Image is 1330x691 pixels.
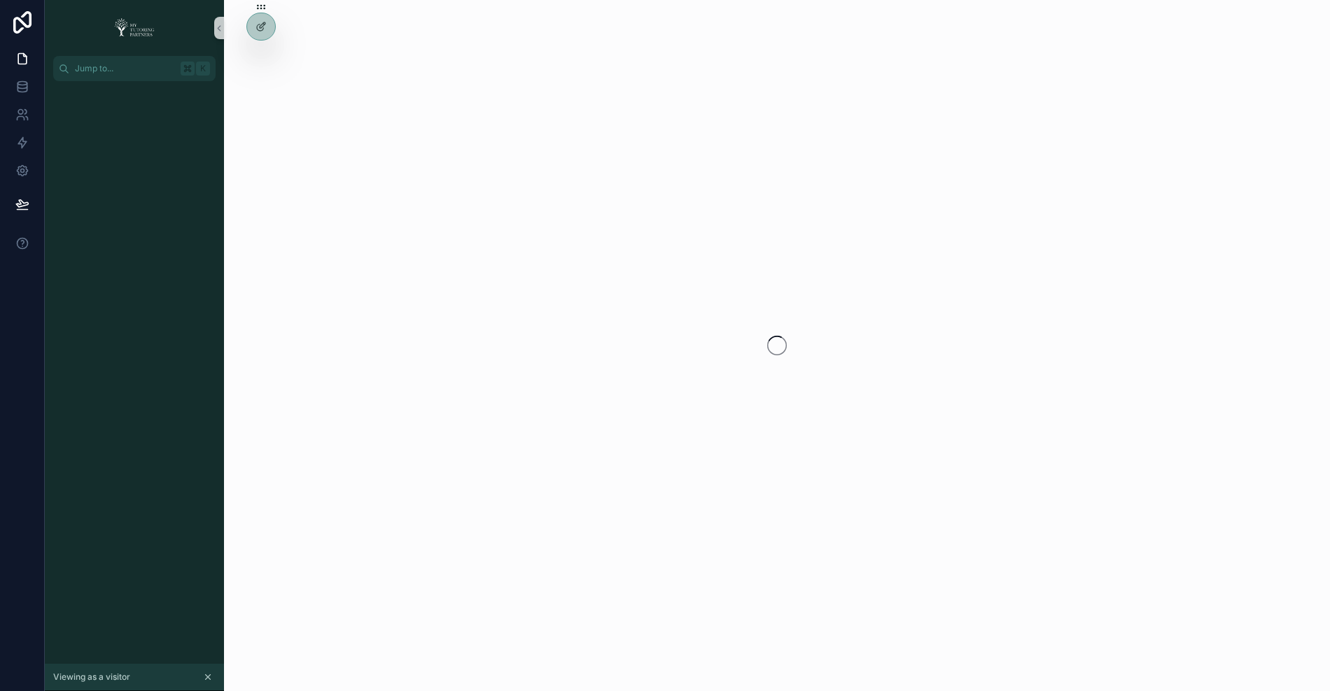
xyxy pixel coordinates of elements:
[75,63,175,74] span: Jump to...
[45,81,224,106] div: scrollable content
[197,63,209,74] span: K
[53,56,216,81] button: Jump to...K
[53,671,130,683] span: Viewing as a visitor
[110,17,159,39] img: App logo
